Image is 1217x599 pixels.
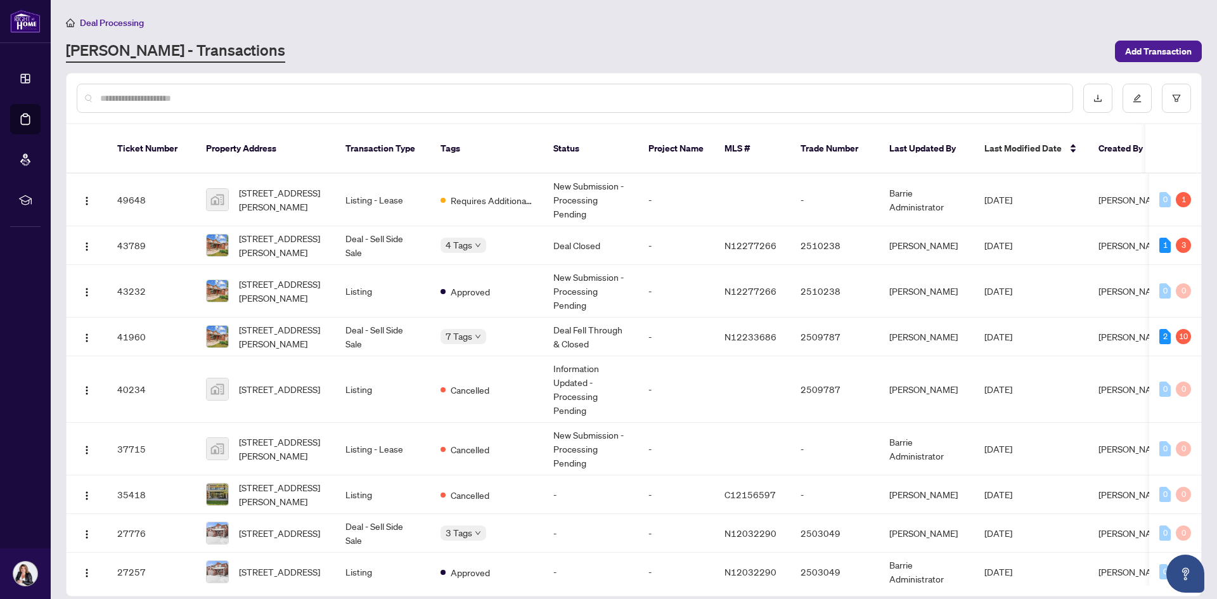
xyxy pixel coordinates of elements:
[1088,124,1164,174] th: Created By
[638,124,714,174] th: Project Name
[82,491,92,501] img: Logo
[335,318,430,356] td: Deal - Sell Side Sale
[1093,94,1102,103] span: download
[77,235,97,255] button: Logo
[1176,192,1191,207] div: 1
[543,514,638,553] td: -
[13,562,37,586] img: Profile Icon
[239,382,320,396] span: [STREET_ADDRESS]
[335,423,430,475] td: Listing - Lease
[107,553,196,591] td: 27257
[82,287,92,297] img: Logo
[1125,41,1192,61] span: Add Transaction
[879,318,974,356] td: [PERSON_NAME]
[1098,240,1167,251] span: [PERSON_NAME]
[239,480,325,508] span: [STREET_ADDRESS][PERSON_NAME]
[82,196,92,206] img: Logo
[1159,238,1171,253] div: 1
[77,439,97,459] button: Logo
[1159,192,1171,207] div: 0
[724,331,776,342] span: N12233686
[1159,564,1171,579] div: 0
[335,475,430,514] td: Listing
[446,329,472,344] span: 7 Tags
[974,124,1088,174] th: Last Modified Date
[790,514,879,553] td: 2503049
[451,565,490,579] span: Approved
[107,318,196,356] td: 41960
[543,423,638,475] td: New Submission - Processing Pending
[1176,283,1191,299] div: 0
[984,566,1012,577] span: [DATE]
[724,527,776,539] span: N12032290
[984,194,1012,205] span: [DATE]
[107,514,196,553] td: 27776
[1159,487,1171,502] div: 0
[451,193,533,207] span: Requires Additional Docs
[82,242,92,252] img: Logo
[543,475,638,514] td: -
[1098,331,1167,342] span: [PERSON_NAME]
[1098,383,1167,395] span: [PERSON_NAME]
[207,522,228,544] img: thumbnail-img
[543,553,638,591] td: -
[335,553,430,591] td: Listing
[790,475,879,514] td: -
[984,240,1012,251] span: [DATE]
[724,489,776,500] span: C12156597
[77,379,97,399] button: Logo
[80,17,144,29] span: Deal Processing
[984,527,1012,539] span: [DATE]
[1159,283,1171,299] div: 0
[10,10,41,33] img: logo
[543,318,638,356] td: Deal Fell Through & Closed
[82,333,92,343] img: Logo
[638,423,714,475] td: -
[1098,443,1167,454] span: [PERSON_NAME]
[638,356,714,423] td: -
[1115,41,1202,62] button: Add Transaction
[879,124,974,174] th: Last Updated By
[638,265,714,318] td: -
[790,265,879,318] td: 2510238
[207,438,228,460] img: thumbnail-img
[239,526,320,540] span: [STREET_ADDRESS]
[879,475,974,514] td: [PERSON_NAME]
[335,514,430,553] td: Deal - Sell Side Sale
[66,40,285,63] a: [PERSON_NAME] - Transactions
[1098,489,1167,500] span: [PERSON_NAME]
[335,356,430,423] td: Listing
[207,561,228,583] img: thumbnail-img
[1176,329,1191,344] div: 10
[239,231,325,259] span: [STREET_ADDRESS][PERSON_NAME]
[1098,566,1167,577] span: [PERSON_NAME]
[543,265,638,318] td: New Submission - Processing Pending
[790,423,879,475] td: -
[451,488,489,502] span: Cancelled
[790,174,879,226] td: -
[446,525,472,540] span: 3 Tags
[446,238,472,252] span: 4 Tags
[1162,84,1191,113] button: filter
[77,523,97,543] button: Logo
[984,141,1062,155] span: Last Modified Date
[207,235,228,256] img: thumbnail-img
[1083,84,1112,113] button: download
[239,277,325,305] span: [STREET_ADDRESS][PERSON_NAME]
[1159,441,1171,456] div: 0
[724,285,776,297] span: N12277266
[1159,525,1171,541] div: 0
[207,326,228,347] img: thumbnail-img
[638,226,714,265] td: -
[475,530,481,536] span: down
[1098,285,1167,297] span: [PERSON_NAME]
[82,385,92,396] img: Logo
[239,565,320,579] span: [STREET_ADDRESS]
[475,333,481,340] span: down
[1123,84,1152,113] button: edit
[790,124,879,174] th: Trade Number
[207,378,228,400] img: thumbnail-img
[714,124,790,174] th: MLS #
[335,174,430,226] td: Listing - Lease
[638,475,714,514] td: -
